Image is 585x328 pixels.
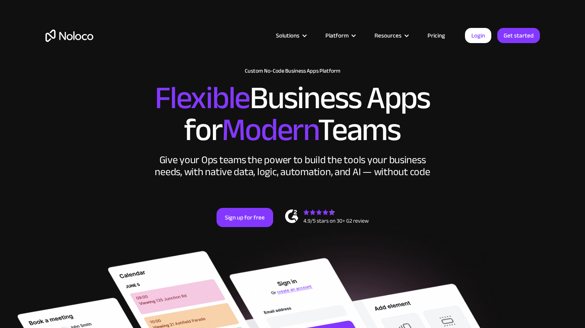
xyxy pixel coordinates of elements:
div: Solutions [276,30,299,41]
a: Login [465,28,491,43]
h2: Business Apps for Teams [45,82,540,146]
div: Resources [364,30,418,41]
div: Give your Ops teams the power to build the tools your business needs, with native data, logic, au... [153,154,432,178]
div: Solutions [266,30,315,41]
span: Flexible [155,68,250,128]
div: Platform [315,30,364,41]
div: Platform [325,30,349,41]
span: Modern [222,100,318,160]
div: Resources [374,30,402,41]
a: home [45,30,93,42]
a: Sign up for free [217,208,273,227]
a: Pricing [418,30,455,41]
a: Get started [497,28,540,43]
